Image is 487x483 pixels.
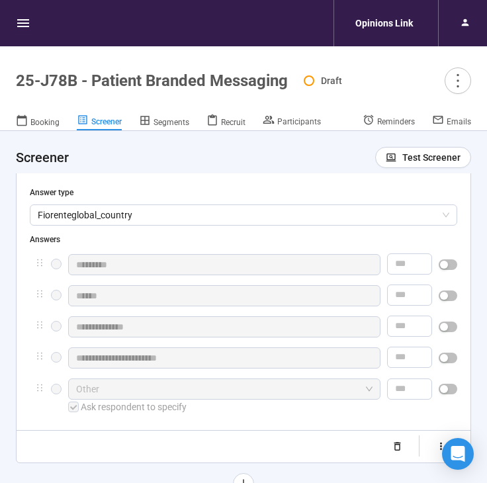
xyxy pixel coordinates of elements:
[35,383,44,392] span: holder
[432,114,471,130] a: Emails
[30,378,457,414] div: holderOther Ask respondent to specify
[30,187,457,199] div: Answer type
[35,258,44,267] span: holder
[16,148,365,167] h4: Screener
[35,289,44,298] span: holder
[449,71,466,89] span: more
[347,11,421,36] div: Opinions Link
[206,114,245,131] a: Recruit
[402,150,461,165] span: Test Screener
[447,117,471,126] span: Emails
[154,118,189,127] span: Segments
[377,117,415,126] span: Reminders
[16,66,471,463] div: holderQuestionAttach fileAnswer typefiorenteglobal_countryAnswersholderholderholderholderholderOt...
[68,402,187,412] label: Ask respondent to specify
[139,114,189,131] a: Segments
[30,347,457,371] div: holder
[76,379,373,399] span: Other
[30,254,457,277] div: holder
[16,71,288,90] h1: 25-J78B - Patient Branded Messaging
[277,117,321,126] span: Participants
[321,75,342,86] span: Draft
[16,114,60,131] a: Booking
[30,285,457,308] div: holder
[77,114,122,131] a: Screener
[91,117,122,126] span: Screener
[445,67,471,94] button: more
[35,320,44,329] span: holder
[30,234,457,246] div: Answers
[30,118,60,127] span: Booking
[263,114,321,130] a: Participants
[35,351,44,361] span: holder
[38,205,449,225] span: fiorenteglobal_country
[363,114,415,130] a: Reminders
[375,147,471,168] button: Test Screener
[30,316,457,339] div: holder
[221,118,245,127] span: Recruit
[442,438,474,470] div: Open Intercom Messenger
